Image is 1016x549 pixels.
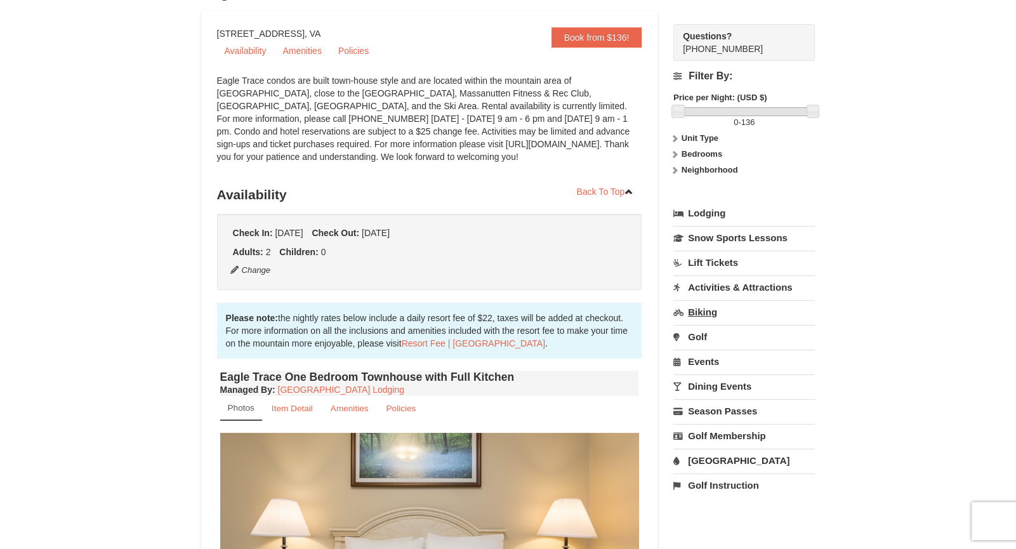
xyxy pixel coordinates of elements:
small: Policies [386,404,416,413]
h3: Availability [217,182,642,208]
a: Lift Tickets [673,251,815,274]
span: [DATE] [362,228,390,238]
a: Dining Events [673,374,815,398]
small: Photos [228,403,254,413]
strong: Children: [279,247,318,257]
span: 0 [734,117,738,127]
span: 136 [741,117,755,127]
button: Change [230,263,272,277]
a: Season Passes [673,399,815,423]
h4: Eagle Trace One Bedroom Townhouse with Full Kitchen [220,371,639,383]
a: Golf Membership [673,424,815,447]
a: Policies [378,396,424,421]
a: Availability [217,41,274,60]
strong: Neighborhood [682,165,738,175]
a: Lodging [673,202,815,225]
strong: : [220,385,275,395]
span: [PHONE_NUMBER] [683,30,792,54]
strong: Price per Night: (USD $) [673,93,767,102]
a: Book from $136! [551,27,642,48]
strong: Check In: [233,228,273,238]
a: Policies [331,41,376,60]
span: [DATE] [275,228,303,238]
div: Eagle Trace condos are built town-house style and are located within the mountain area of [GEOGRA... [217,74,642,176]
strong: Please note: [226,313,278,323]
a: Snow Sports Lessons [673,226,815,249]
a: Photos [220,396,262,421]
a: Resort Fee | [GEOGRAPHIC_DATA] [402,338,545,348]
a: Item Detail [263,396,321,421]
strong: Adults: [233,247,263,257]
a: Amenities [322,396,377,421]
a: Amenities [275,41,329,60]
a: Activities & Attractions [673,275,815,299]
small: Amenities [331,404,369,413]
a: Golf Instruction [673,473,815,497]
h4: Filter By: [673,70,815,82]
span: 2 [266,247,271,257]
a: Events [673,350,815,373]
span: 0 [321,247,326,257]
strong: Check Out: [312,228,359,238]
small: Item Detail [272,404,313,413]
a: Biking [673,300,815,324]
a: Golf [673,325,815,348]
a: Back To Top [569,182,642,201]
a: [GEOGRAPHIC_DATA] Lodging [278,385,404,395]
span: Managed By [220,385,272,395]
strong: Unit Type [682,133,718,143]
strong: Bedrooms [682,149,722,159]
label: - [673,116,815,129]
strong: Questions? [683,31,732,41]
div: the nightly rates below include a daily resort fee of $22, taxes will be added at checkout. For m... [217,303,642,359]
a: [GEOGRAPHIC_DATA] [673,449,815,472]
